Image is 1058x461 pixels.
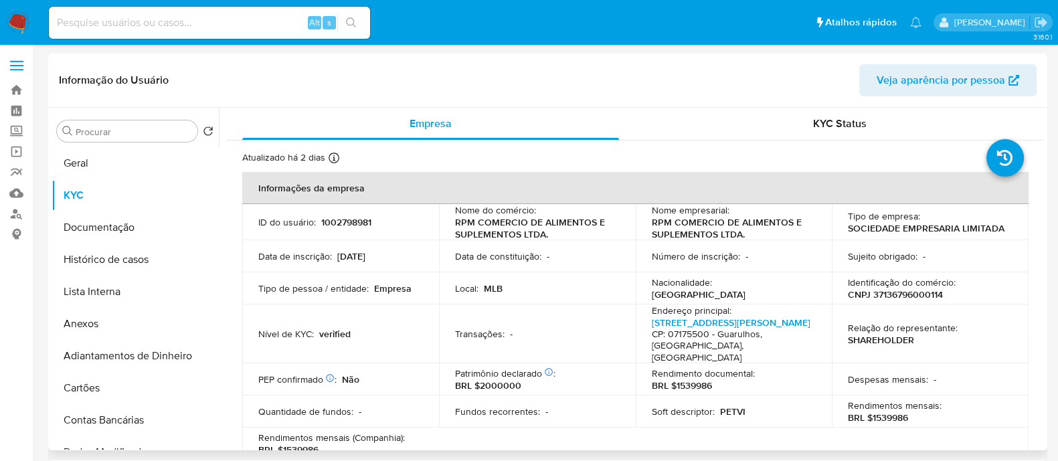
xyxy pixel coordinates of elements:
[954,16,1029,29] p: anna.almeida@mercadopago.com.br
[455,204,536,216] p: Nome do comércio :
[720,405,745,418] p: PETVI
[374,282,412,294] p: Empresa
[258,444,319,456] p: BRL $1539986
[825,15,897,29] span: Atalhos rápidos
[359,405,361,418] p: -
[258,405,353,418] p: Quantidade de fundos :
[652,405,715,418] p: Soft descriptor :
[652,288,745,300] p: [GEOGRAPHIC_DATA]
[49,14,370,31] input: Pesquise usuários ou casos...
[923,250,925,262] p: -
[455,250,541,262] p: Data de constituição :
[203,126,213,141] button: Retornar ao pedido padrão
[52,372,219,404] button: Cartões
[848,276,956,288] p: Identificação do comércio :
[813,116,867,131] span: KYC Status
[652,276,712,288] p: Nacionalidade :
[455,282,478,294] p: Local :
[52,179,219,211] button: KYC
[455,328,505,340] p: Transações :
[652,329,811,364] h4: CP: 07175500 - Guarulhos, [GEOGRAPHIC_DATA], [GEOGRAPHIC_DATA]
[258,250,332,262] p: Data de inscrição :
[52,276,219,308] button: Lista Interna
[410,116,452,131] span: Empresa
[848,222,1004,234] p: SOCIEDADE EMPRESARIA LIMITADA
[484,282,503,294] p: MLB
[652,204,729,216] p: Nome empresarial :
[327,16,331,29] span: s
[455,216,614,240] p: RPM COMERCIO DE ALIMENTOS E SUPLEMENTOS LTDA.
[848,250,917,262] p: Sujeito obrigado :
[258,282,369,294] p: Tipo de pessoa / entidade :
[309,16,320,29] span: Alt
[242,151,325,164] p: Atualizado há 2 dias
[848,399,942,411] p: Rendimentos mensais :
[52,340,219,372] button: Adiantamentos de Dinheiro
[455,405,540,418] p: Fundos recorrentes :
[337,13,365,32] button: search-icon
[877,64,1005,96] span: Veja aparência por pessoa
[76,126,192,138] input: Procurar
[510,328,513,340] p: -
[652,316,810,329] a: [STREET_ADDRESS][PERSON_NAME]
[52,404,219,436] button: Contas Bancárias
[848,288,943,300] p: CNPJ 37136796000114
[337,250,365,262] p: [DATE]
[319,328,351,340] p: verified
[547,250,549,262] p: -
[652,250,740,262] p: Número de inscrição :
[258,328,314,340] p: Nível de KYC :
[652,304,731,316] p: Endereço principal :
[242,172,1029,204] th: Informações da empresa
[910,17,921,28] a: Notificações
[321,216,371,228] p: 1002798981
[455,379,521,391] p: BRL $2000000
[258,216,316,228] p: ID do usuário :
[745,250,748,262] p: -
[258,432,405,444] p: Rendimentos mensais (Companhia) :
[258,373,337,385] p: PEP confirmado :
[52,211,219,244] button: Documentação
[652,216,811,240] p: RPM COMERCIO DE ALIMENTOS E SUPLEMENTOS LTDA.
[859,64,1037,96] button: Veja aparência por pessoa
[934,373,936,385] p: -
[455,367,555,379] p: Patrimônio declarado :
[545,405,548,418] p: -
[1034,15,1048,29] a: Sair
[52,147,219,179] button: Geral
[652,379,712,391] p: BRL $1539986
[848,322,958,334] p: Relação do representante :
[342,373,359,385] p: Não
[848,210,920,222] p: Tipo de empresa :
[52,244,219,276] button: Histórico de casos
[652,367,755,379] p: Rendimento documental :
[848,411,908,424] p: BRL $1539986
[52,308,219,340] button: Anexos
[848,373,928,385] p: Despesas mensais :
[59,74,169,87] h1: Informação do Usuário
[848,334,914,346] p: SHAREHOLDER
[62,126,73,136] button: Procurar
